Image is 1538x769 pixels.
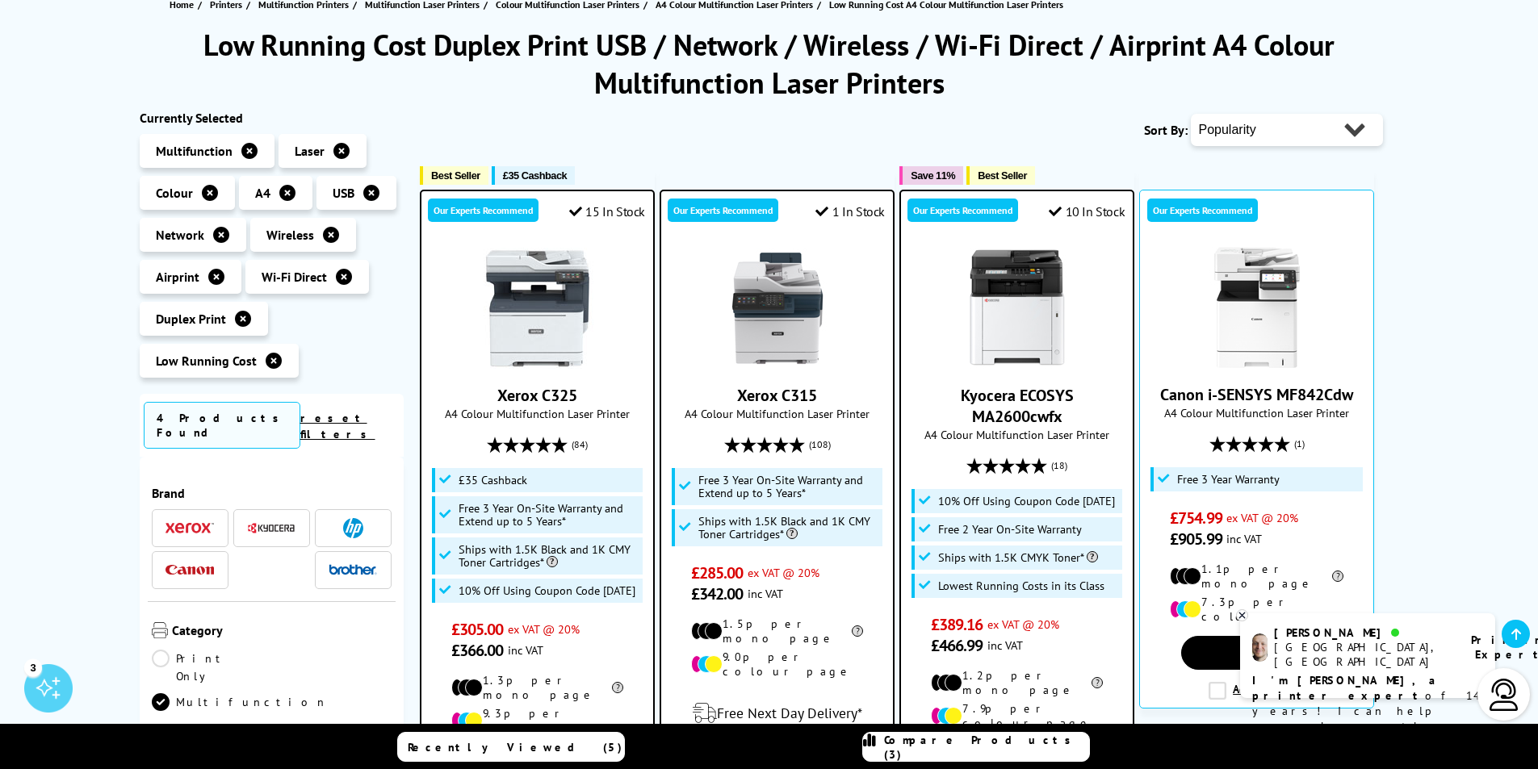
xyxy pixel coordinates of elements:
[451,619,504,640] span: £305.00
[477,248,598,369] img: Xerox C325
[957,356,1078,372] a: Kyocera ECOSYS MA2600cwfx
[737,385,817,406] a: Xerox C315
[166,560,214,580] a: Canon
[691,616,864,646] li: 1.5p per mono page
[884,733,1089,762] span: Compare Products (3)
[408,740,622,754] span: Recently Viewed (5)
[329,518,377,538] a: HP
[717,356,838,372] a: Xerox C315
[938,495,1115,508] span: 10% Off Using Coupon Code [DATE]
[572,429,588,460] span: (84)
[156,185,193,201] span: Colour
[717,248,838,369] img: Xerox C315
[152,485,392,501] span: Brand
[1160,384,1353,405] a: Canon i-SENSYS MF842Cdw
[503,169,567,182] span: £35 Cashback
[1209,682,1307,700] label: Add to Compare
[1181,636,1331,670] a: View
[156,143,233,159] span: Multifunction
[140,110,404,126] div: Currently Selected
[166,565,214,575] img: Canon
[669,691,885,736] div: modal_delivery
[957,248,1078,369] img: Kyocera ECOSYS MA2600cwfx
[397,732,625,762] a: Recently Viewed (5)
[1049,203,1125,219] div: 10 In Stock
[691,562,744,583] span: £285.00
[748,586,783,601] span: inc VAT
[862,732,1090,762] a: Compare Products (3)
[961,385,1074,427] a: Kyocera ECOSYS MA2600cwfx
[1170,529,1222,550] span: £905.99
[1170,562,1343,591] li: 1.1p per mono page
[295,143,325,159] span: Laser
[931,668,1104,697] li: 1.2p per mono page
[451,640,504,661] span: £366.00
[300,411,375,441] a: reset filters
[907,199,1018,222] div: Our Experts Recommend
[1488,679,1520,711] img: user-headset-light.svg
[909,427,1125,442] span: A4 Colour Multifunction Laser Printer
[1252,633,1268,662] img: ashley-livechat.png
[1274,625,1451,640] div: [PERSON_NAME]
[343,518,363,538] img: HP
[938,523,1082,536] span: Free 2 Year On-Site Warranty
[255,185,270,201] span: A4
[152,650,272,685] a: Print Only
[262,269,327,285] span: Wi-Fi Direct
[144,402,300,449] span: 4 Products Found
[1226,510,1298,525] span: ex VAT @ 20%
[1196,355,1318,371] a: Canon i-SENSYS MF842Cdw
[1274,640,1451,669] div: [GEOGRAPHIC_DATA], [GEOGRAPHIC_DATA]
[431,169,480,182] span: Best Seller
[156,353,257,369] span: Low Running Cost
[247,522,295,534] img: Kyocera
[459,584,635,597] span: 10% Off Using Coupon Code [DATE]
[1051,450,1067,481] span: (18)
[911,169,955,182] span: Save 11%
[691,583,744,604] span: £342.00
[266,227,314,243] span: Wireless
[333,185,354,201] span: USB
[931,614,983,635] span: £389.16
[329,560,377,580] a: Brother
[938,579,1104,592] span: Lowest Running Costs in its Class
[430,406,645,421] span: A4 Colour Multifunction Laser Printer
[156,311,226,327] span: Duplex Print
[152,693,328,711] a: Multifunction
[1170,508,1222,529] span: £754.99
[1170,595,1343,624] li: 7.3p per colour page
[987,616,1059,632] span: ex VAT @ 20%
[1147,199,1258,222] div: Our Experts Recommend
[172,622,392,642] span: Category
[809,429,831,460] span: (108)
[966,166,1035,185] button: Best Seller
[899,166,963,185] button: Save 11%
[451,673,624,702] li: 1.3p per mono page
[508,642,543,658] span: inc VAT
[1177,473,1280,486] span: Free 3 Year Warranty
[569,203,645,219] div: 15 In Stock
[459,543,639,569] span: Ships with 1.5K Black and 1K CMY Toner Cartridges*
[815,203,885,219] div: 1 In Stock
[698,474,879,499] span: Free 3 Year On-Site Warranty and Extend up to 5 Years*
[247,518,295,538] a: Kyocera
[459,502,639,528] span: Free 3 Year On-Site Warranty and Extend up to 5 Years*
[1226,531,1262,546] span: inc VAT
[931,701,1104,730] li: 7.9p per colour page
[459,474,527,487] span: £35 Cashback
[1294,428,1305,459] span: (1)
[451,706,624,735] li: 9.3p per colour page
[938,551,1098,564] span: Ships with 1.5K CMYK Toner*
[428,199,539,222] div: Our Experts Recommend
[1148,405,1365,420] span: A4 Colour Multifunction Laser Printer
[1196,247,1318,368] img: Canon i-SENSYS MF842Cdw
[748,565,819,580] span: ex VAT @ 20%
[166,518,214,538] a: Xerox
[329,564,377,575] img: Brother
[1252,673,1440,703] b: I'm [PERSON_NAME], a printer expert
[166,522,214,533] img: Xerox
[931,635,983,656] span: £466.99
[140,26,1399,102] h1: Low Running Cost Duplex Print USB / Network / Wireless / Wi-Fi Direct / Airprint A4 Colour Multif...
[1144,122,1188,138] span: Sort By:
[978,169,1027,182] span: Best Seller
